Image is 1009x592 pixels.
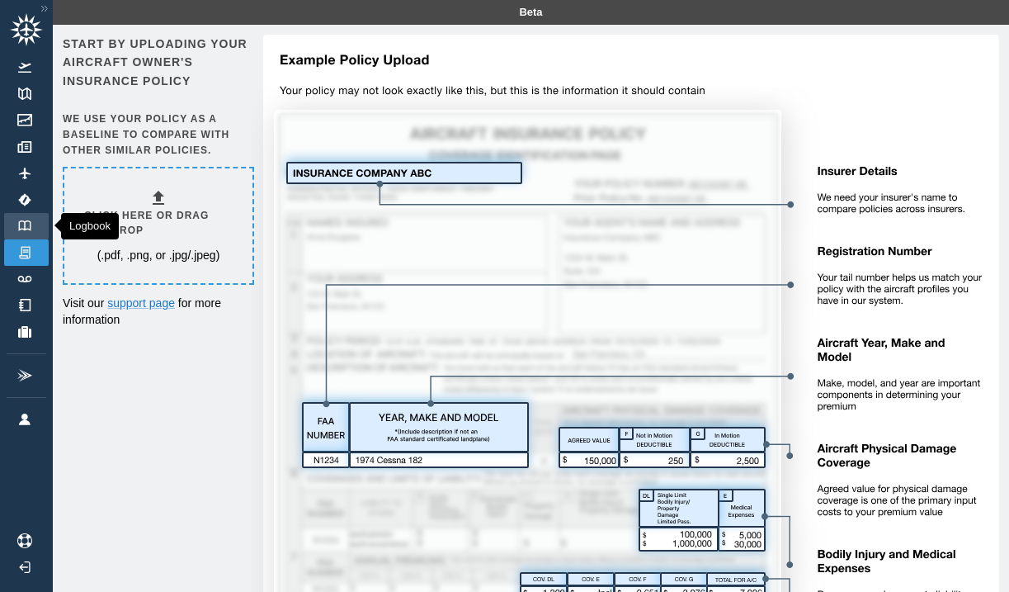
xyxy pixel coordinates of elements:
p: Visit our for more information [63,295,251,328]
a: support page [107,296,175,310]
h6: Start by uploading your aircraft owner's insurance policy [63,35,251,90]
h6: We use your policy as a baseline to compare with other similar policies. [63,111,251,158]
h6: Click here or drag and drop [84,208,233,239]
p: (.pdf, .png, or .jpg/.jpeg) [97,247,220,263]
